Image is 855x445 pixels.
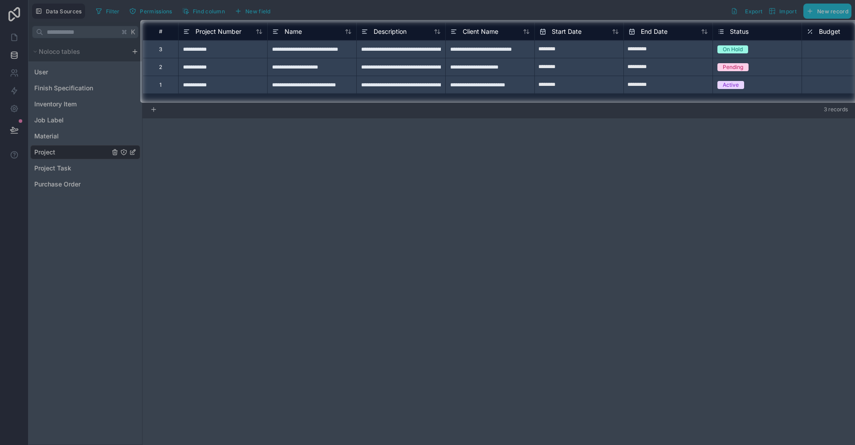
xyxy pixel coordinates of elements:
[159,81,162,89] div: 1
[426,103,571,168] iframe: Tooltip
[374,27,407,36] span: Description
[730,27,749,36] span: Status
[195,27,241,36] span: Project Number
[463,27,498,36] span: Client Name
[285,27,302,36] span: Name
[641,27,668,36] span: End Date
[150,28,171,35] div: #
[819,27,840,36] span: Budget
[723,81,739,89] div: Active
[552,27,582,36] span: Start Date
[159,64,162,71] div: 2
[723,45,743,53] div: On Hold
[723,63,743,71] div: Pending
[159,46,162,53] div: 3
